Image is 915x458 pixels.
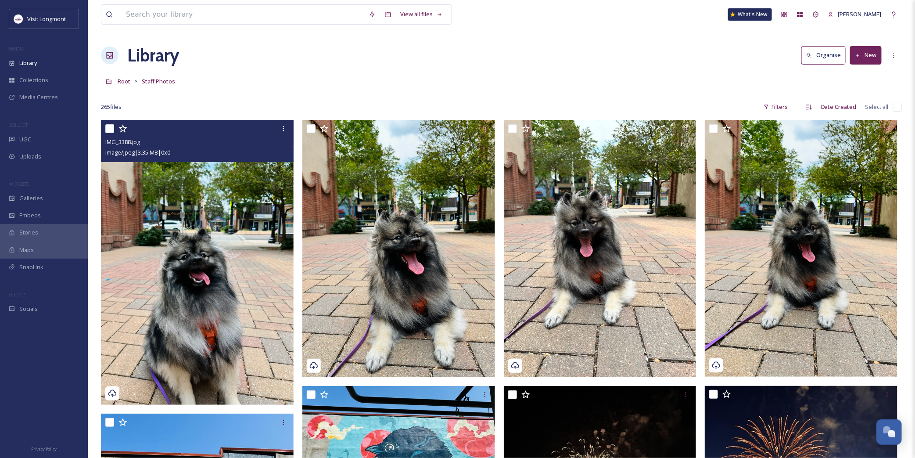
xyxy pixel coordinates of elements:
span: UGC [19,135,31,144]
a: View all files [396,6,447,23]
button: Open Chat [876,419,902,445]
a: Privacy Policy [31,443,57,454]
span: SOCIALS [9,291,26,298]
button: New [850,46,882,64]
span: Maps [19,246,34,254]
span: Embeds [19,211,41,220]
span: COLLECT [9,122,28,128]
span: Stories [19,228,38,237]
div: Filters [759,98,792,115]
span: Root [118,77,130,85]
input: Search your library [122,5,364,24]
span: Library [19,59,37,67]
span: IMG_3388.jpg [105,138,140,146]
img: IMG_3388.jpg [101,120,294,405]
span: Visit Longmont [27,15,66,23]
img: IMG_3384.jpg [302,120,495,377]
a: Library [127,42,179,69]
span: Privacy Policy [31,446,57,452]
span: Galleries [19,194,43,202]
button: Organise [801,46,846,64]
span: Socials [19,305,38,313]
a: What's New [728,8,772,21]
span: WIDGETS [9,180,29,187]
span: 265 file s [101,103,122,111]
span: Select all [865,103,889,111]
span: SnapLink [19,263,43,271]
a: [PERSON_NAME] [824,6,886,23]
img: IMG_3381.jpg [705,120,897,377]
span: MEDIA [9,45,24,52]
span: [PERSON_NAME] [838,10,882,18]
span: Media Centres [19,93,58,101]
img: IMG_3383.JPG [504,120,696,377]
span: image/jpeg | 3.35 MB | 0 x 0 [105,148,170,156]
a: Organise [801,46,850,64]
img: longmont.jpg [14,14,23,23]
span: Staff Photos [142,77,175,85]
span: Collections [19,76,48,84]
a: Staff Photos [142,76,175,87]
div: Date Created [817,98,861,115]
a: Root [118,76,130,87]
span: Uploads [19,152,41,161]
